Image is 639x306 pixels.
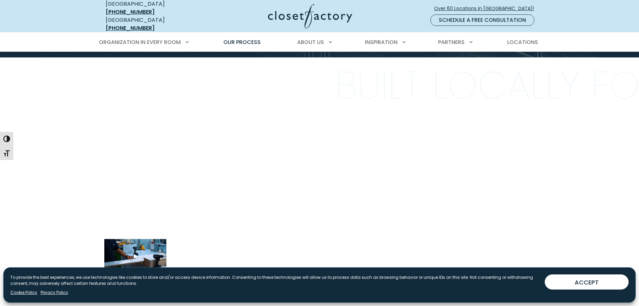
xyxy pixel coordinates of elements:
span: Organization in Every Room [99,38,181,46]
nav: Primary Menu [94,33,545,52]
span: Over 60 Locations in [GEOGRAPHIC_DATA]! [434,5,539,12]
img: Closet Factory building custom closet system [104,239,166,274]
span: Inspiration [365,38,397,46]
a: Over 60 Locations in [GEOGRAPHIC_DATA]! [434,3,540,14]
span: Our Process [223,38,261,46]
div: [GEOGRAPHIC_DATA] [106,16,203,32]
p: To provide the best experiences, we use technologies like cookies to store and/or access device i... [10,274,539,287]
a: Cookie Policy [10,290,37,296]
span: Locations [507,38,538,46]
img: Closet Factory Logo [268,4,352,29]
a: Privacy Policy [41,290,68,296]
a: Schedule a Free Consultation [430,14,534,26]
a: [PHONE_NUMBER] [106,8,155,16]
a: [PHONE_NUMBER] [106,24,155,32]
button: ACCEPT [545,274,629,290]
div: Play Wistia video [104,239,166,274]
span: Partners [438,38,465,46]
span: About Us [297,38,324,46]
